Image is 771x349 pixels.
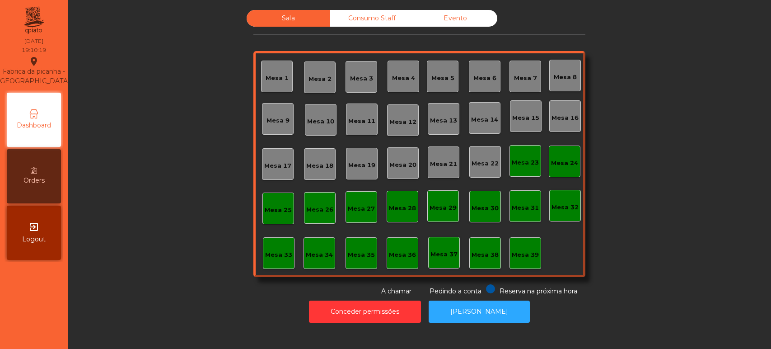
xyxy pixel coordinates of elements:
[308,75,332,84] div: Mesa 2
[414,10,497,27] div: Evento
[309,301,421,323] button: Conceder permissões
[429,301,530,323] button: [PERSON_NAME]
[551,113,579,123] div: Mesa 16
[512,158,539,167] div: Mesa 23
[307,117,334,126] div: Mesa 10
[389,250,416,259] div: Mesa 36
[247,10,330,27] div: Sala
[500,287,577,295] span: Reserva na próxima hora
[512,113,539,123] div: Mesa 15
[512,250,539,259] div: Mesa 39
[473,74,496,83] div: Mesa 6
[551,159,578,168] div: Mesa 24
[23,5,45,36] img: qpiato
[554,73,577,82] div: Mesa 8
[266,116,290,125] div: Mesa 9
[551,203,579,212] div: Mesa 32
[22,46,46,54] div: 19:10:19
[23,176,45,185] span: Orders
[389,204,416,213] div: Mesa 28
[430,203,457,212] div: Mesa 29
[430,160,457,169] div: Mesa 21
[472,159,499,168] div: Mesa 22
[389,118,416,127] div: Mesa 12
[265,206,292,215] div: Mesa 25
[266,74,289,83] div: Mesa 1
[389,160,416,170] div: Mesa 20
[24,37,43,45] div: [DATE]
[430,250,458,259] div: Mesa 37
[306,161,333,170] div: Mesa 18
[265,250,292,259] div: Mesa 33
[17,121,51,130] span: Dashboard
[22,235,46,244] span: Logout
[431,74,454,83] div: Mesa 5
[430,116,457,125] div: Mesa 13
[330,10,414,27] div: Consumo Staff
[430,287,481,295] span: Pedindo a conta
[348,117,375,126] div: Mesa 11
[306,205,333,214] div: Mesa 26
[28,222,39,232] i: exit_to_app
[28,56,39,67] i: location_on
[514,74,537,83] div: Mesa 7
[348,161,375,170] div: Mesa 19
[348,204,375,213] div: Mesa 27
[348,250,375,259] div: Mesa 35
[350,74,373,83] div: Mesa 3
[381,287,411,295] span: A chamar
[306,250,333,259] div: Mesa 34
[264,161,291,170] div: Mesa 17
[472,250,499,259] div: Mesa 38
[471,115,498,124] div: Mesa 14
[472,204,499,213] div: Mesa 30
[512,203,539,212] div: Mesa 31
[392,74,415,83] div: Mesa 4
